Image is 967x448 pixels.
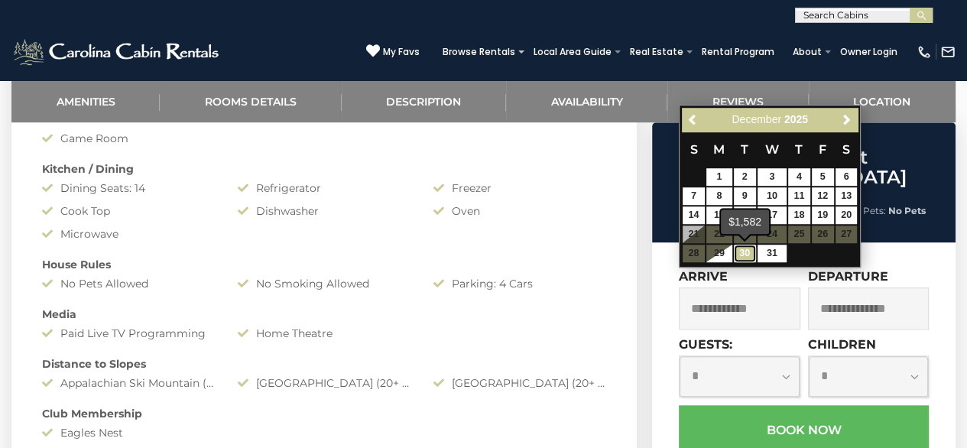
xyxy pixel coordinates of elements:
a: 10 [758,187,787,205]
a: 14 [683,206,705,224]
a: My Favs [366,44,420,60]
a: 6 [836,168,858,186]
a: 16 [734,206,756,224]
span: My Favs [383,45,420,59]
a: 3 [758,168,787,186]
div: [GEOGRAPHIC_DATA] (20+ Minute Drive) [422,375,618,391]
a: Location [809,80,956,122]
span: Wednesday [765,142,779,157]
span: December [732,113,781,125]
a: Real Estate [622,41,691,63]
div: Club Membership [31,406,618,421]
div: Home Theatre [226,326,422,341]
a: Rental Program [694,41,782,63]
div: Dishwasher [226,203,422,219]
img: White-1-2.png [11,37,223,67]
a: 17 [758,206,787,224]
strong: No Pets [888,205,926,216]
span: Sunday [690,142,697,157]
div: House Rules [31,257,618,272]
div: No Pets Allowed [31,276,226,291]
a: 4 [788,168,810,186]
a: Reviews [667,80,808,122]
div: $1,582 [721,209,769,234]
a: 19 [812,206,834,224]
div: [GEOGRAPHIC_DATA] (20+ Minutes Drive) [226,375,422,391]
label: Departure [808,269,888,284]
a: Browse Rentals [435,41,523,63]
span: Saturday [842,142,850,157]
a: Description [342,80,506,122]
a: 18 [788,206,810,224]
img: phone-regular-white.png [917,44,932,60]
div: Appalachian Ski Mountain (20+ Minute Drive) [31,375,226,391]
div: Refrigerator [226,180,422,196]
span: 2025 [784,113,808,125]
a: Previous [683,110,703,129]
span: Friday [819,142,826,157]
a: 31 [758,245,787,262]
span: Pets: [863,205,886,216]
a: 8 [706,187,732,205]
a: 1 [706,168,732,186]
div: Microwave [31,226,226,242]
a: Availability [506,80,667,122]
a: 20 [836,206,858,224]
span: Tuesday [741,142,748,157]
label: Children [808,337,876,352]
a: Rooms Details [160,80,341,122]
a: 2 [734,168,756,186]
div: Media [31,307,618,322]
div: Kitchen / Dining [31,161,618,177]
a: About [785,41,829,63]
span: Next [841,114,853,126]
div: No Smoking Allowed [226,276,422,291]
div: Dining Seats: 14 [31,180,226,196]
div: Freezer [422,180,618,196]
a: Local Area Guide [526,41,619,63]
div: Paid Live TV Programming [31,326,226,341]
a: 12 [812,187,834,205]
h2: Copperleaf at [GEOGRAPHIC_DATA] [656,148,952,188]
span: Previous [687,114,699,126]
span: Thursday [795,142,803,157]
a: 30 [734,245,756,262]
div: Game Room [31,131,226,146]
a: 5 [812,168,834,186]
a: Next [837,110,856,129]
span: Monday [713,142,725,157]
a: 15 [706,206,732,224]
a: 7 [683,187,705,205]
a: 9 [734,187,756,205]
a: Amenities [11,80,160,122]
div: Cook Top [31,203,226,219]
a: 29 [706,245,732,262]
a: 11 [788,187,810,205]
label: Arrive [679,269,728,284]
div: Distance to Slopes [31,356,618,372]
a: 13 [836,187,858,205]
img: mail-regular-white.png [940,44,956,60]
a: Owner Login [832,41,905,63]
div: Parking: 4 Cars [422,276,618,291]
div: Oven [422,203,618,219]
div: Eagles Nest [31,425,226,440]
label: Guests: [679,337,732,352]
